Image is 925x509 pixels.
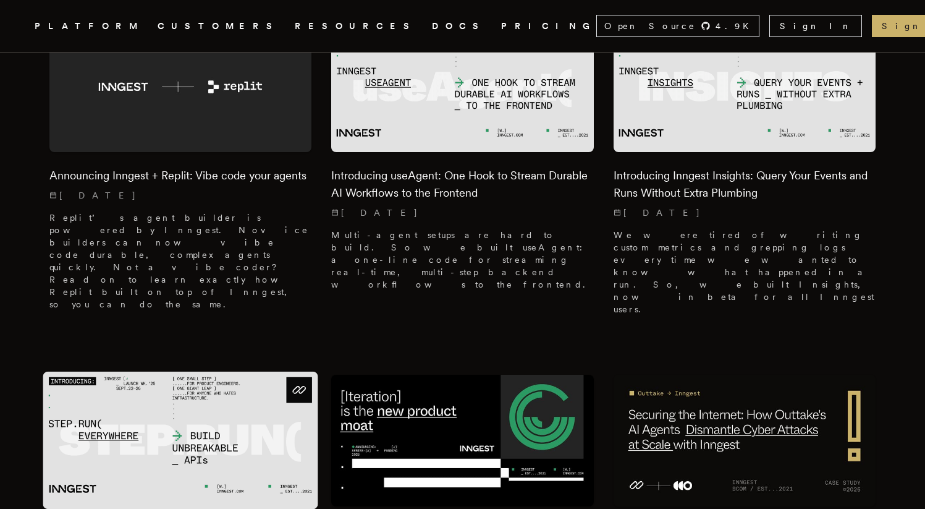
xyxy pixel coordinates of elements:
[501,19,596,34] a: PRICING
[614,167,876,202] h2: Introducing Inngest Insights: Query Your Events and Runs Without Extra Plumbing
[331,207,593,219] p: [DATE]
[49,167,311,184] h2: Announcing Inngest + Replit: Vibe code your agents
[331,375,593,506] img: Featured image for Iteration is the new product moat blog post
[295,19,417,34] button: RESOURCES
[716,20,756,32] span: 4.9 K
[432,19,486,34] a: DOCS
[604,20,696,32] span: Open Source
[49,22,311,321] a: Featured image for Announcing Inngest + Replit: Vibe code your agents blog postAnnouncing Inngest...
[35,19,143,34] button: PLATFORM
[769,15,862,37] a: Sign In
[43,372,318,509] img: Featured image for Introducing Step.Run Everywhere: Build Unbreakable APIs blog post
[614,229,876,315] p: We were tired of writing custom metrics and grepping logs every time we wanted to know what happe...
[614,22,876,153] img: Featured image for Introducing Inngest Insights: Query Your Events and Runs Without Extra Plumbin...
[614,375,876,506] img: Featured image for Customer story: Outtake blog post
[331,229,593,291] p: Multi-agent setups are hard to build. So we built useAgent: a one-line code for streaming real-ti...
[331,167,593,202] h2: Introducing useAgent: One Hook to Stream Durable AI Workflows to the Frontend
[49,189,311,202] p: [DATE]
[49,22,311,153] img: Featured image for Announcing Inngest + Replit: Vibe code your agents blog post
[158,19,280,34] a: CUSTOMERS
[614,207,876,219] p: [DATE]
[331,22,593,153] img: Featured image for Introducing useAgent: One Hook to Stream Durable AI Workflows to the Frontend ...
[49,212,311,310] p: Replit’s agent builder is powered by Inngest. Novice builders can now vibe code durable, complex ...
[614,22,876,326] a: Featured image for Introducing Inngest Insights: Query Your Events and Runs Without Extra Plumbin...
[331,22,593,301] a: Featured image for Introducing useAgent: One Hook to Stream Durable AI Workflows to the Frontend ...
